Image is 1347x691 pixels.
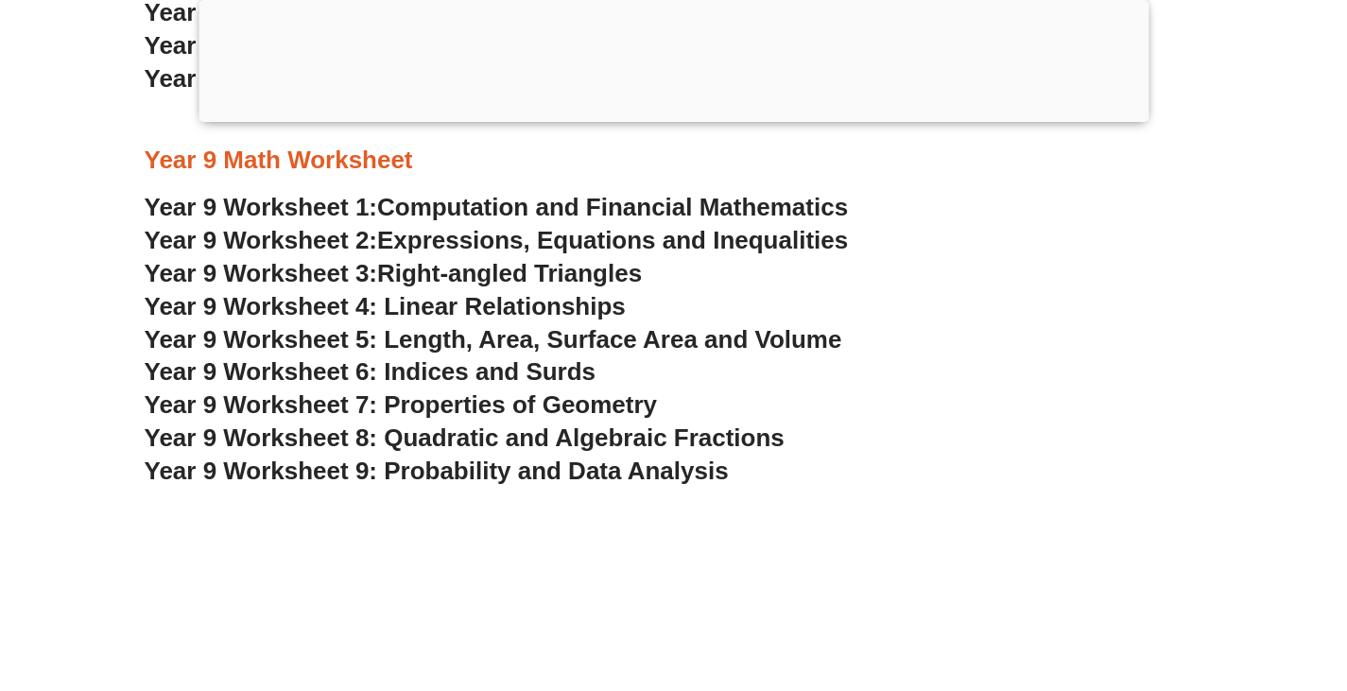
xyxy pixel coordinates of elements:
a: Year 9 Worksheet 8: Quadratic and Algebraic Fractions [145,423,785,452]
span: Year 9 Worksheet 1: [145,193,378,221]
a: Year 9 Worksheet 1:Computation and Financial Mathematics [145,193,849,221]
a: Year 9 Worksheet 3:Right-angled Triangles [145,259,643,287]
span: Right-angled Triangles [377,259,642,287]
span: Year 8 Worksheet 10: [145,64,391,93]
iframe: Chat Widget [1252,600,1347,691]
a: Year 9 Worksheet 9: Probability and Data Analysis [145,457,729,485]
span: Year 9 Worksheet 3: [145,259,378,287]
span: Expressions, Equations and Inequalities [377,226,848,254]
h3: Year 9 Math Worksheet [145,145,1203,177]
a: Year 9 Worksheet 4: Linear Relationships [145,292,626,320]
a: Year 9 Worksheet 6: Indices and Surds [145,357,596,386]
span: Computation and Financial Mathematics [377,193,848,221]
a: Year 9 Worksheet 7: Properties of Geometry [145,390,658,419]
a: Year 8 Worksheet 10:Investigating Data [145,64,603,93]
a: Year 9 Worksheet 2:Expressions, Equations and Inequalities [145,226,849,254]
span: Year 8 Worksheet 9: [145,31,378,60]
a: Year 9 Worksheet 5: Length, Area, Surface Area and Volume [145,325,842,354]
span: Year 9 Worksheet 2: [145,226,378,254]
a: Year 8 Worksheet 9:Area and Volume [145,31,577,60]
